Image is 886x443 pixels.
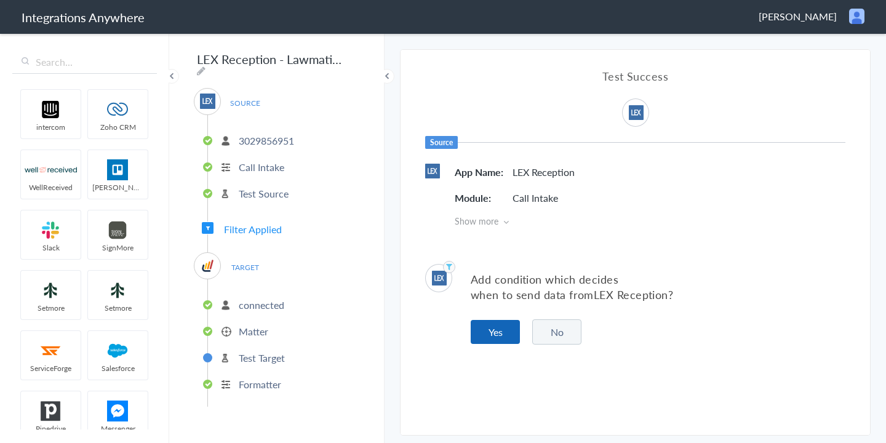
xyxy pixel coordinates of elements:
h4: Test Success [425,68,845,84]
span: Show more [455,215,845,227]
h6: Source [425,136,458,149]
span: Setmore [21,303,81,313]
img: setmoreNew.jpg [92,280,144,301]
img: Lawmatics.jpg [200,258,215,273]
span: Salesforce [88,363,148,373]
p: LEX Reception [513,165,575,179]
p: Matter [239,324,268,338]
p: 3029856951 [239,134,294,148]
span: LEX Reception [594,287,668,302]
p: Formatter [239,377,281,391]
p: Test Target [239,351,285,365]
span: Pipedrive [21,423,81,434]
img: wr-logo.svg [25,159,77,180]
img: setmoreNew.jpg [25,280,77,301]
span: [PERSON_NAME] [88,182,148,193]
span: WellReceived [21,182,81,193]
button: No [532,319,581,345]
input: Search... [12,50,157,74]
img: serviceforge-icon.png [25,340,77,361]
span: ServiceForge [21,363,81,373]
img: lex-app-logo.svg [425,164,440,178]
p: Call Intake [239,160,284,174]
img: slack-logo.svg [25,220,77,241]
p: connected [239,298,284,312]
span: Messenger [88,423,148,434]
img: lex-app-logo.svg [200,94,215,109]
h1: Integrations Anywhere [22,9,145,26]
h5: Module [455,191,510,205]
img: pipedrive.png [25,401,77,421]
p: Call Intake [513,191,558,205]
img: FBM.png [92,401,144,421]
span: SOURCE [221,95,268,111]
p: Test Source [239,186,289,201]
span: TARGET [221,259,268,276]
img: user.png [849,9,864,24]
img: lex-app-logo.svg [432,271,447,285]
img: lex-app-logo.svg [629,105,644,120]
span: SignMore [88,242,148,253]
img: trello.png [92,159,144,180]
span: Slack [21,242,81,253]
p: Add condition which decides when to send data from ? [471,271,845,302]
button: Yes [471,320,520,344]
img: zoho-logo.svg [92,99,144,120]
span: [PERSON_NAME] [759,9,837,23]
span: Filter Applied [224,222,282,236]
img: signmore-logo.png [92,220,144,241]
img: salesforce-logo.svg [92,340,144,361]
img: intercom-logo.svg [25,99,77,120]
span: Setmore [88,303,148,313]
span: intercom [21,122,81,132]
span: Zoho CRM [88,122,148,132]
h5: App Name [455,165,510,179]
